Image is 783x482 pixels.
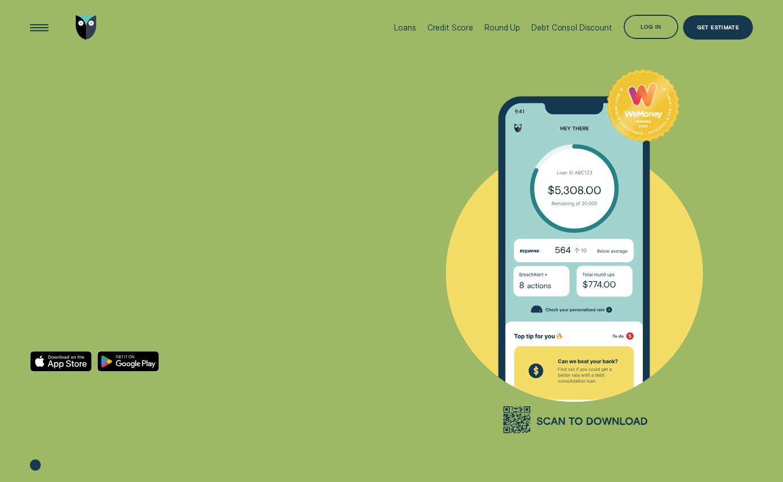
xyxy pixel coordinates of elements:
div: Credit Score [427,23,473,32]
img: Wisr [76,15,96,40]
button: Log in [624,15,678,40]
h4: TIME TO GET YOUR MONEY ORGANISED [30,158,268,273]
div: Loans [394,23,416,32]
a: Download on the App Store [30,351,92,372]
div: Debt Consol Discount [531,23,612,32]
button: Open Menu [27,15,52,40]
a: Android App on Google Play [97,351,159,372]
div: Round Up [484,23,520,32]
a: Get Estimate [683,15,752,40]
